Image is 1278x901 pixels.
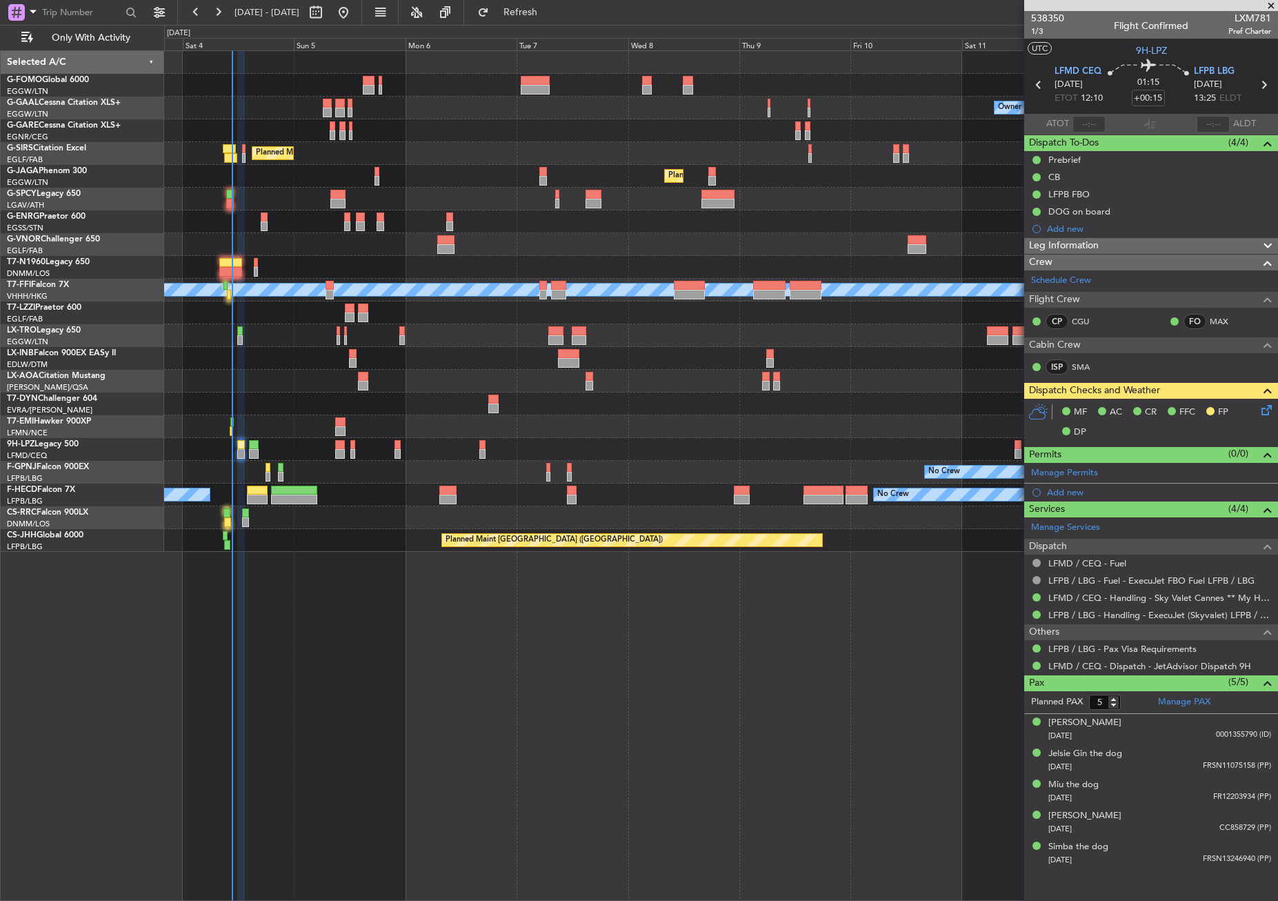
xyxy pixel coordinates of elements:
span: MF [1074,406,1087,419]
div: Planned Maint [GEOGRAPHIC_DATA] ([GEOGRAPHIC_DATA]) [668,166,886,186]
a: EGSS/STN [7,223,43,233]
span: [DATE] [1048,731,1072,741]
div: ISP [1046,359,1068,375]
a: LX-AOACitation Mustang [7,372,106,380]
span: LX-AOA [7,372,39,380]
span: ELDT [1219,92,1241,106]
span: G-ENRG [7,212,39,221]
span: LFPB LBG [1194,65,1235,79]
div: DOG on board [1048,206,1110,217]
div: Fri 10 [850,38,961,50]
a: EGNR/CEG [7,132,48,142]
div: No Crew [928,462,960,482]
span: LXM781 [1228,11,1271,26]
span: CR [1145,406,1157,419]
a: EGLF/FAB [7,246,43,256]
span: Only With Activity [36,33,146,43]
div: Miu the dog [1048,778,1099,792]
span: G-FOMO [7,76,42,84]
input: --:-- [1072,116,1106,132]
span: ALDT [1233,117,1256,131]
span: CS-RRC [7,508,37,517]
a: G-SPCYLegacy 650 [7,190,81,198]
span: T7-N1960 [7,258,46,266]
a: LFMD/CEQ [7,450,47,461]
a: T7-N1960Legacy 650 [7,258,90,266]
div: CP [1046,314,1068,329]
span: Refresh [492,8,550,17]
a: LFPB / LBG - Pax Visa Requirements [1048,643,1197,655]
span: [DATE] - [DATE] [234,6,299,19]
span: [DATE] [1194,78,1222,92]
div: Flight Confirmed [1114,19,1188,33]
a: EDLW/DTM [7,359,48,370]
a: LGAV/ATH [7,200,44,210]
span: G-GAAL [7,99,39,107]
span: 538350 [1031,11,1064,26]
a: LFMD / CEQ - Handling - Sky Valet Cannes ** My Handling**LFMD / CEQ [1048,592,1271,604]
span: [DATE] [1048,824,1072,834]
span: Others [1029,624,1059,640]
a: DNMM/LOS [7,519,50,529]
div: [PERSON_NAME] [1048,809,1121,823]
span: CS-JHH [7,531,37,539]
a: LFPB / LBG - Handling - ExecuJet (Skyvalet) LFPB / LBG [1048,609,1271,621]
span: 9H-LPZ [1136,43,1167,58]
span: [DATE] [1048,855,1072,865]
a: LFPB/LBG [7,473,43,484]
button: Refresh [471,1,554,23]
span: LX-TRO [7,326,37,335]
div: Planned Maint [GEOGRAPHIC_DATA] ([GEOGRAPHIC_DATA]) [446,530,663,551]
span: AC [1110,406,1122,419]
div: Simba the dog [1048,840,1108,854]
a: G-FOMOGlobal 6000 [7,76,89,84]
a: G-VNORChallenger 650 [7,235,100,244]
a: F-GPNJFalcon 900EX [7,463,89,471]
label: Planned PAX [1031,695,1083,709]
a: EGGW/LTN [7,177,48,188]
a: CGU [1072,315,1103,328]
span: G-VNOR [7,235,41,244]
a: LFMN/NCE [7,428,48,438]
div: LFPB FBO [1048,188,1090,200]
div: CB [1048,171,1060,183]
div: FO [1184,314,1206,329]
span: LFMD CEQ [1055,65,1101,79]
span: Services [1029,502,1065,517]
span: (0/0) [1228,446,1248,461]
span: T7-EMI [7,417,34,426]
a: EGGW/LTN [7,109,48,119]
span: G-SIRS [7,144,33,152]
a: LX-INBFalcon 900EX EASy II [7,349,116,357]
span: [DATE] [1048,762,1072,772]
div: Prebrief [1048,154,1081,166]
a: T7-DYNChallenger 604 [7,395,97,403]
div: Jelsie Gin the dog [1048,747,1122,761]
a: EGLF/FAB [7,155,43,165]
span: F-GPNJ [7,463,37,471]
span: T7-FFI [7,281,31,289]
a: SMA [1072,361,1103,373]
span: FR12203934 (PP) [1213,791,1271,803]
span: Dispatch Checks and Weather [1029,383,1160,399]
div: Sun 5 [294,38,405,50]
span: T7-LZZI [7,304,35,312]
div: Owner [998,97,1021,118]
span: 1/3 [1031,26,1064,37]
button: Only With Activity [15,27,150,49]
div: Planned Maint [GEOGRAPHIC_DATA] ([GEOGRAPHIC_DATA]) [256,143,473,164]
span: [DATE] [1048,793,1072,803]
span: [DATE] [1055,78,1083,92]
a: F-HECDFalcon 7X [7,486,75,494]
a: 9H-LPZLegacy 500 [7,440,79,448]
input: Trip Number [42,2,121,23]
span: Leg Information [1029,238,1099,254]
div: Add new [1047,223,1271,235]
a: MAX [1210,315,1241,328]
span: Pref Charter [1228,26,1271,37]
a: G-SIRSCitation Excel [7,144,86,152]
span: ATOT [1046,117,1069,131]
a: EGLF/FAB [7,314,43,324]
div: Thu 9 [739,38,850,50]
span: Pax [1029,675,1044,691]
